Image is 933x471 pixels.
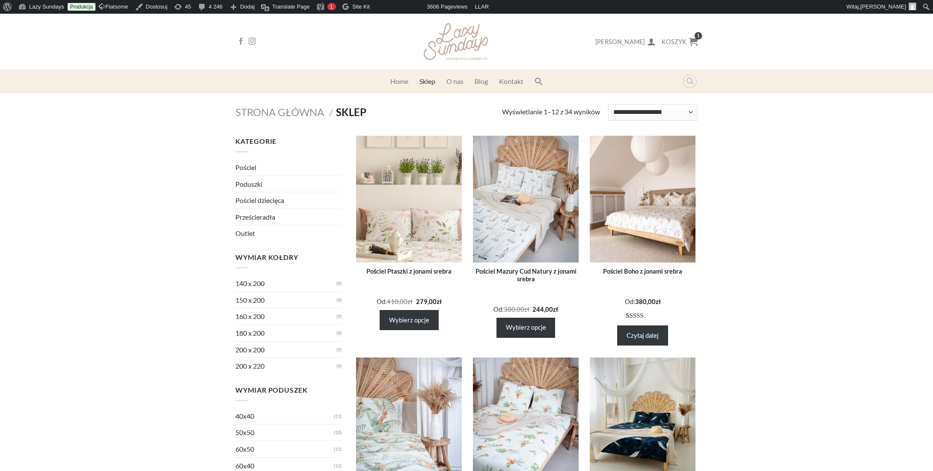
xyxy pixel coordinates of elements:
span: (9) [336,276,342,291]
a: Strona główna [235,106,324,118]
a: 60x50 [235,441,334,457]
span: (11) [334,442,342,456]
a: Poduszki [235,176,342,192]
img: Pościel Mazury Cud Natury z jonami srebra [473,136,579,262]
svg: Search [535,77,543,86]
a: 180 x 200 [235,325,336,341]
span: (9) [336,326,342,340]
span: [PERSON_NAME] [860,3,906,10]
img: Views over 48 hours. Click for more Jetpack Stats. [377,2,425,12]
img: Lazy Sundays [424,23,488,60]
a: 150 x 200 [235,292,336,308]
div: Pościel Ptaszki z jonami srebra [356,268,462,275]
a: Kontakt [499,74,523,89]
a: 160 x 200 [235,308,336,325]
a: Koszyk [662,32,698,51]
span: zł [407,298,413,305]
span: / [329,106,333,118]
span: zł [437,298,442,305]
span: (10) [334,425,342,440]
a: Blog [475,74,488,89]
span: (9) [336,359,342,373]
a: 50x50 [235,424,334,441]
a: Home [390,74,408,89]
a: 200 x 200 [235,342,336,358]
span: Oceniony na 5 na podstawie oceny klienta [626,310,660,319]
p: Wyświetlanie 1–12 z 34 wyników [502,106,600,117]
span: [PERSON_NAME] [595,38,645,45]
a: Pościel dziecięca [235,192,342,209]
a: Follow on Instagram [249,38,256,45]
a: O nas [446,74,464,89]
a: Pościel Boho z jonami srebra Pościel Boho z jonami srebra [590,136,695,280]
span: 279,00 [416,298,442,305]
a: Search Icon Link [535,73,543,90]
span: 410,00 [387,298,413,305]
span: zł [656,298,661,305]
span: Kategorie [235,137,276,145]
a: Outlet [235,225,342,241]
a: Pościel [235,159,342,176]
span: Site Kit [352,3,370,10]
span: (11) [334,409,342,423]
span: Koszyk [662,38,687,45]
a: Follow on Facebook [238,38,244,45]
a: Prześcieradła [235,209,342,225]
span: (9) [336,293,342,307]
a: Przeczytaj więcej o „Pościel Ptaszki z jonami srebra” [380,310,438,330]
a: Przeczytaj więcej o „Pościel Mazury Cud Natury z jonami srebra” [496,318,555,338]
a: 40x40 [235,408,334,424]
nav: Sklep [235,106,502,119]
span: 1 [626,310,630,319]
span: (9) [336,343,342,357]
span: Od: [493,305,504,313]
a: Wyszukiwarka [683,75,697,88]
div: Pościel Boho z jonami srebra [590,268,695,275]
a: Pościel Ptaszki z jonami srebra Pościel Ptaszki z jonami srebra [356,136,462,280]
a: [PERSON_NAME] [595,32,656,51]
a: 200 x 220 [235,358,336,374]
select: Zamówienie [608,104,698,121]
span: 1 [330,3,333,10]
span: Od: [377,298,387,305]
div: Oceniono 5.00 na 5 [626,310,660,320]
span: Wymiar poduszek [235,386,308,394]
a: Sklep [419,74,435,89]
a: 140 x 200 [235,275,336,292]
span: (9) [336,309,342,324]
a: Przeczytaj więcej o „Pościel Boho z jonami srebra” [617,325,668,346]
span: zł [524,305,529,313]
div: Pościel Mazury Cud Natury z jonami srebra [471,268,581,283]
span: Wymiar kołdry [235,253,298,261]
span: 380,00 [504,305,529,313]
span: 244,00 [532,305,558,313]
span: 380,00 [635,298,661,305]
span: zł [553,305,558,313]
a: Produkcja [68,3,95,11]
span: Od: [625,298,635,305]
img: Pościel Boho z jonami srebra [590,136,695,262]
a: Pościel Mazury Cud Natury z jonami srebra Pościel Mazury Cud Natury z jonami srebra [471,136,581,288]
img: Pościel Ptaszki z jonami srebra [356,136,462,262]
